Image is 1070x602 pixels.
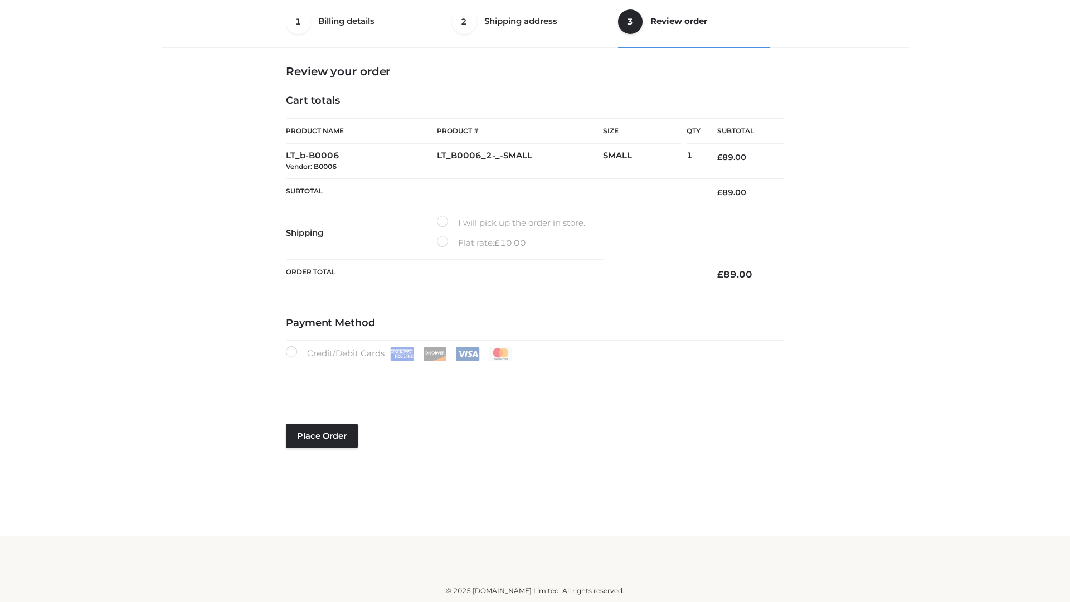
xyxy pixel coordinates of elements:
img: Visa [456,347,480,361]
img: Mastercard [489,347,513,361]
bdi: 89.00 [717,269,752,280]
bdi: 10.00 [494,237,526,248]
th: Product # [437,118,603,144]
small: Vendor: B0006 [286,162,337,171]
label: I will pick up the order in store. [437,216,585,230]
span: £ [494,237,500,248]
label: Flat rate: [437,236,526,250]
span: £ [717,152,722,162]
td: LT_b-B0006 [286,144,437,179]
th: Size [603,119,681,144]
th: Order Total [286,260,701,289]
th: Subtotal [701,119,784,144]
bdi: 89.00 [717,152,746,162]
iframe: Secure payment input frame [284,359,782,400]
td: 1 [687,144,701,179]
img: Discover [423,347,447,361]
h4: Payment Method [286,317,784,329]
span: £ [717,269,723,280]
div: © 2025 [DOMAIN_NAME] Limited. All rights reserved. [166,585,904,596]
th: Qty [687,118,701,144]
th: Shipping [286,206,437,260]
th: Subtotal [286,178,701,206]
th: Product Name [286,118,437,144]
td: LT_B0006_2-_-SMALL [437,144,603,179]
bdi: 89.00 [717,187,746,197]
h4: Cart totals [286,95,784,107]
span: £ [717,187,722,197]
img: Amex [390,347,414,361]
td: SMALL [603,144,687,179]
button: Place order [286,424,358,448]
label: Credit/Debit Cards [286,346,514,361]
h3: Review your order [286,65,784,78]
